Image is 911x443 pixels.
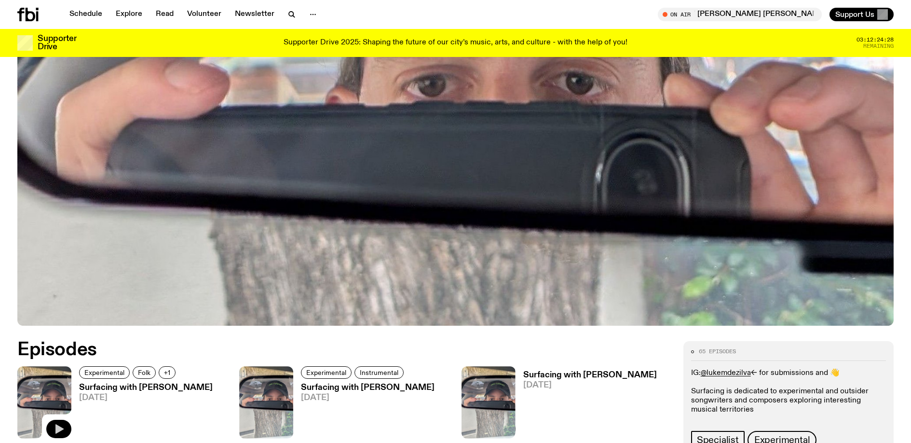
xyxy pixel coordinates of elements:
a: Volunteer [181,8,227,21]
span: Experimental [84,369,124,376]
a: Explore [110,8,148,21]
h3: Surfacing with [PERSON_NAME] [79,384,213,392]
span: [DATE] [79,394,213,402]
span: 03:12:24:28 [857,37,894,42]
span: +1 [164,369,170,376]
span: Remaining [863,43,894,49]
button: Support Us [829,8,894,21]
span: [DATE] [523,381,657,389]
button: +1 [159,366,176,379]
a: Surfacing with [PERSON_NAME][DATE] [293,384,435,438]
span: [DATE] [301,394,435,402]
a: Experimental [301,366,352,379]
span: Instrumental [360,369,398,376]
a: Newsletter [229,8,280,21]
h3: Supporter Drive [38,35,76,51]
a: @lukemdezilva [701,369,751,377]
a: Folk [133,366,156,379]
span: 65 episodes [699,349,736,354]
a: Schedule [64,8,108,21]
a: Instrumental [354,366,404,379]
h2: Episodes [17,341,598,359]
h3: Surfacing with [PERSON_NAME] [301,384,435,392]
button: On AirMornings with [PERSON_NAME] / [PERSON_NAME] [PERSON_NAME] and mmilton interview [658,8,822,21]
p: Supporter Drive 2025: Shaping the future of our city’s music, arts, and culture - with the help o... [284,39,627,47]
span: Support Us [835,10,874,19]
a: Read [150,8,179,21]
p: IG: <- for submissions and 👋 Surfacing is dedicated to experimental and outsider songwriters and ... [691,369,886,415]
span: Folk [138,369,150,376]
a: Experimental [79,366,130,379]
span: Experimental [306,369,346,376]
a: Surfacing with [PERSON_NAME][DATE] [71,384,213,438]
h3: Surfacing with [PERSON_NAME] [523,371,657,379]
a: Surfacing with [PERSON_NAME][DATE] [516,371,657,438]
